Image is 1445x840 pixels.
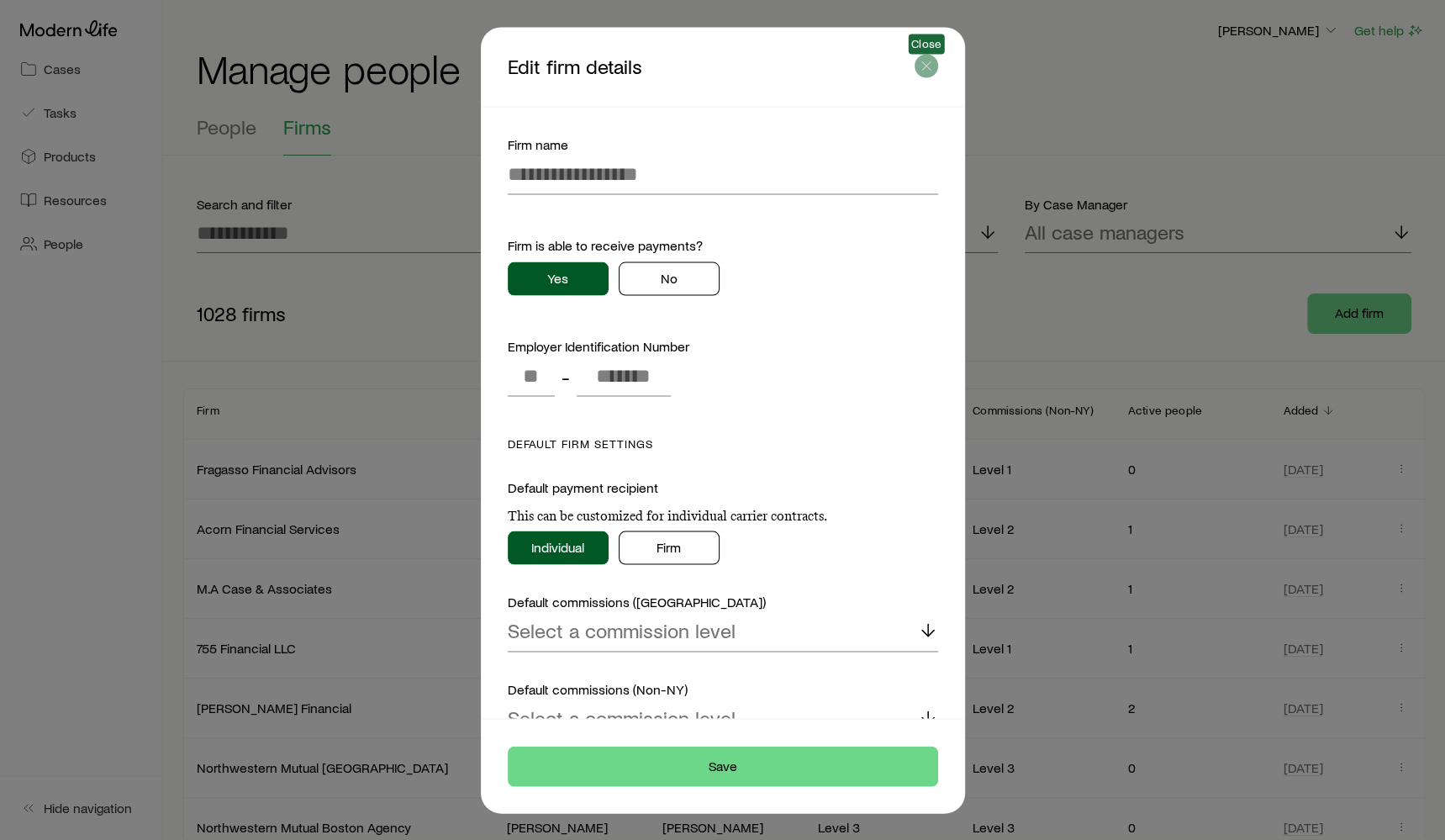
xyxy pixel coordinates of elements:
p: Select a commission level [508,706,736,730]
div: Firm name [508,134,938,154]
div: Firm is able to receive payments? [508,235,938,255]
div: Default commissions ([GEOGRAPHIC_DATA]) [508,591,938,611]
p: Edit firm details [508,54,915,79]
p: Default Firm Settings [508,436,938,450]
p: Select a commission level [508,619,736,642]
button: Yes [508,262,609,295]
div: commissionsInfo.commissionsPayableToAgency [508,262,938,295]
button: No [619,262,720,295]
span: - [562,364,570,388]
button: Firm [619,531,720,564]
div: Employer Identification Number [508,335,938,356]
p: This can be customized for individual carrier contracts. [508,507,938,524]
button: Individual [508,531,609,564]
span: Close [911,37,941,50]
button: Save [508,746,938,786]
div: Default payment recipient [508,477,938,524]
div: Default commissions (Non-NY) [508,679,938,699]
